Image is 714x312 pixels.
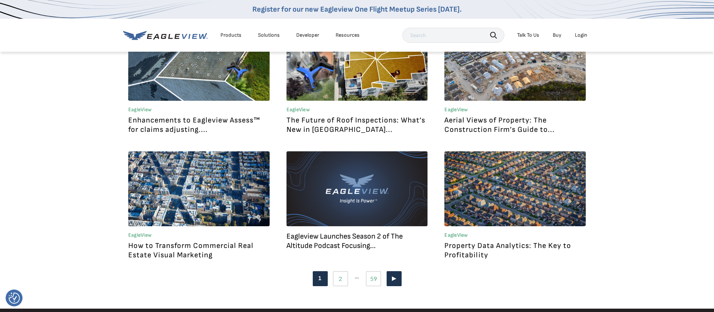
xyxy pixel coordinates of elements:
[220,32,241,39] div: Products
[313,271,328,286] span: 1
[575,32,587,39] div: Login
[258,32,280,39] div: Solutions
[444,241,571,260] a: Property Data Analytics: The Key to Profitability
[517,32,539,39] div: Talk To Us
[128,151,270,226] a: Aerial view of an urban city grid with densely packed apartment buildings and streets lined with ...
[351,271,363,286] span: …
[333,271,348,286] a: 2
[402,28,504,43] input: Search
[553,32,561,39] a: Buy
[444,232,468,238] a: EagleView
[444,151,586,226] a: Aerial view of a densely packed suburban neighborhood with rows of similar single-family homes, a...
[286,116,425,134] a: The Future of Roof Inspections: What’s New in [GEOGRAPHIC_DATA]...
[444,26,586,101] a: Aerial view of a residential construction site with partially built houses in various stages of d...
[128,116,260,134] a: Enhancements to Eagleview Assess™ for claims adjusting....
[9,293,20,304] img: Revisit consent button
[9,293,20,304] button: Consent Preferences
[444,116,555,134] a: Aerial Views of Property: The Construction Firm’s Guide to...
[286,232,403,250] a: Eagleview Launches Season 2 of The Altitude Podcast Focusing...
[128,106,151,113] a: EagleView
[128,232,151,238] a: EagleView
[366,271,381,286] a: 59
[336,32,360,39] div: Resources
[252,5,462,14] a: Register for our new Eagleview One Flight Meetup Series [DATE].
[444,106,468,113] a: EagleView
[387,271,402,286] a: Next
[286,151,428,226] a: Eagleview logo featuring a stylized eagle with outstretched wings above the company name, accompa...
[286,106,310,113] a: EagleView
[128,241,253,260] a: How to Transform Commercial Real Estate Visual Marketing
[296,32,319,39] a: Developer
[128,271,586,286] nav: Posts pagination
